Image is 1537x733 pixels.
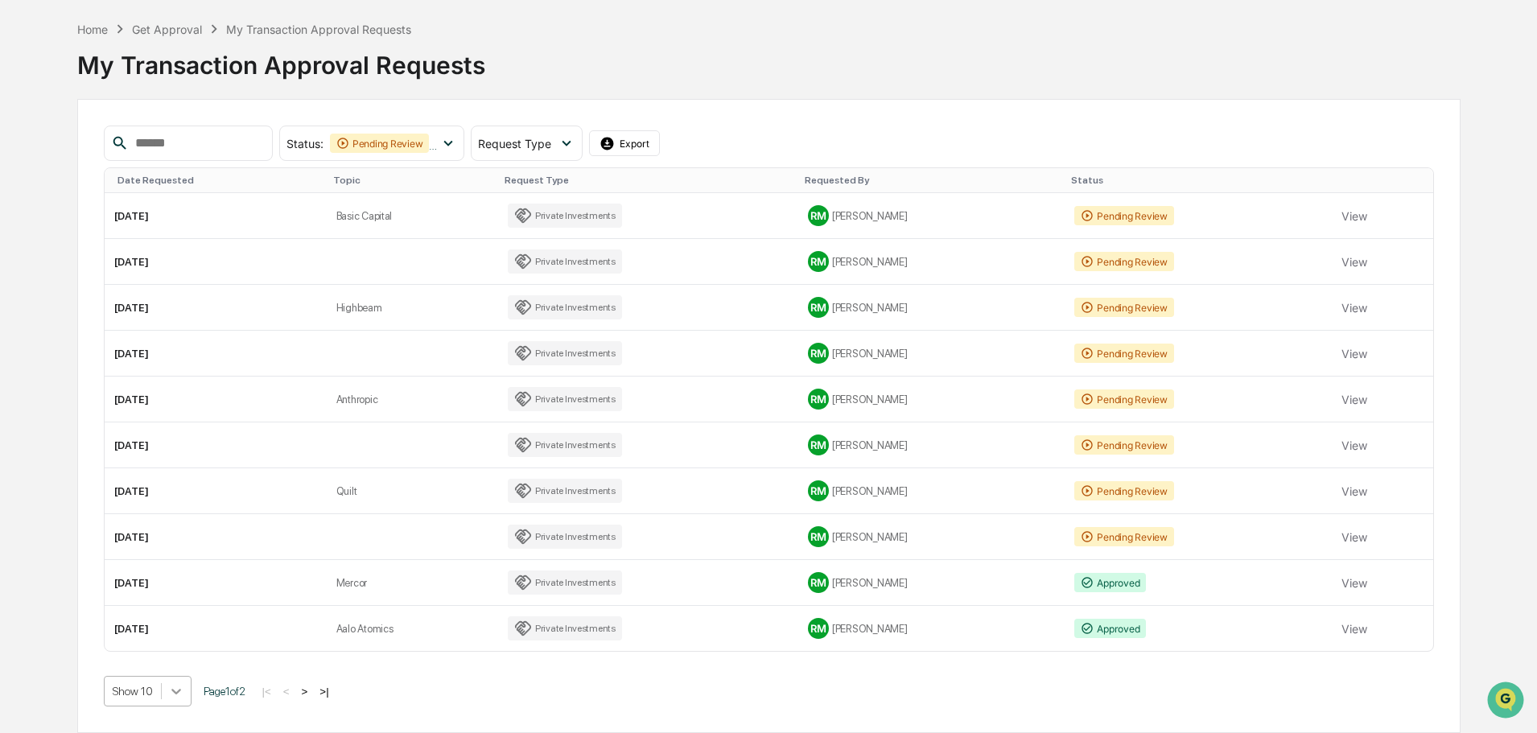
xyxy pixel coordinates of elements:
[1074,573,1146,592] div: Approved
[808,297,829,318] div: RM
[808,526,1055,547] div: [PERSON_NAME]
[10,196,110,225] a: 🖐️Preclearance
[117,175,320,186] div: Date Requested
[105,285,327,331] td: [DATE]
[808,434,1055,455] div: [PERSON_NAME]
[508,570,622,595] div: Private Investments
[1074,481,1174,500] div: Pending Review
[327,193,498,239] td: Basic Capital
[1341,612,1367,644] button: View
[508,616,622,640] div: Private Investments
[1074,619,1146,638] div: Approved
[1341,566,1367,599] button: View
[808,205,1055,226] div: [PERSON_NAME]
[105,331,327,377] td: [DATE]
[32,203,104,219] span: Preclearance
[204,685,245,698] span: Page 1 of 2
[1485,680,1529,723] iframe: Open customer support
[808,251,1055,272] div: [PERSON_NAME]
[1341,475,1367,507] button: View
[808,526,829,547] div: RM
[258,685,276,698] button: |<
[808,572,829,593] div: RM
[333,175,492,186] div: Topic
[10,227,108,256] a: 🔎Data Lookup
[805,175,1058,186] div: Requested By
[1074,435,1174,455] div: Pending Review
[808,343,1055,364] div: [PERSON_NAME]
[508,479,622,503] div: Private Investments
[105,239,327,285] td: [DATE]
[808,572,1055,593] div: [PERSON_NAME]
[808,480,829,501] div: RM
[508,525,622,549] div: Private Investments
[16,34,293,60] p: How can we help?
[132,23,202,36] div: Get Approval
[1074,252,1174,271] div: Pending Review
[286,137,323,150] span: Status :
[226,23,411,36] div: My Transaction Approval Requests
[808,618,829,639] div: RM
[1074,298,1174,317] div: Pending Review
[508,295,622,319] div: Private Investments
[327,285,498,331] td: Highbeam
[1341,200,1367,232] button: View
[42,73,266,90] input: Clear
[105,560,327,606] td: [DATE]
[808,618,1055,639] div: [PERSON_NAME]
[808,297,1055,318] div: [PERSON_NAME]
[16,204,29,217] div: 🖐️
[77,38,1461,80] div: My Transaction Approval Requests
[1074,206,1174,225] div: Pending Review
[327,606,498,651] td: Aalo Atomics
[808,205,829,226] div: RM
[327,468,498,514] td: Quilt
[1074,527,1174,546] div: Pending Review
[478,137,551,150] span: Request Type
[1341,245,1367,278] button: View
[274,128,293,147] button: Start new chat
[1341,337,1367,369] button: View
[1074,389,1174,409] div: Pending Review
[508,387,622,411] div: Private Investments
[589,130,660,156] button: Export
[315,685,333,698] button: >|
[77,23,108,36] div: Home
[808,480,1055,501] div: [PERSON_NAME]
[105,468,327,514] td: [DATE]
[505,175,792,186] div: Request Type
[1341,291,1367,323] button: View
[105,377,327,422] td: [DATE]
[105,514,327,560] td: [DATE]
[808,251,829,272] div: RM
[1341,521,1367,553] button: View
[1074,344,1174,363] div: Pending Review
[1341,429,1367,461] button: View
[327,377,498,422] td: Anthropic
[160,273,195,285] span: Pylon
[110,196,206,225] a: 🗄️Attestations
[1341,383,1367,415] button: View
[808,389,1055,410] div: [PERSON_NAME]
[105,606,327,651] td: [DATE]
[808,434,829,455] div: RM
[55,139,204,152] div: We're available if you need us!
[105,193,327,239] td: [DATE]
[330,134,430,153] div: Pending Review
[105,422,327,468] td: [DATE]
[508,433,622,457] div: Private Investments
[808,343,829,364] div: RM
[508,204,622,228] div: Private Investments
[1071,175,1325,186] div: Status
[16,235,29,248] div: 🔎
[16,123,45,152] img: 1746055101610-c473b297-6a78-478c-a979-82029cc54cd1
[508,341,622,365] div: Private Investments
[133,203,200,219] span: Attestations
[32,233,101,249] span: Data Lookup
[117,204,130,217] div: 🗄️
[113,272,195,285] a: Powered byPylon
[297,685,313,698] button: >
[327,560,498,606] td: Mercor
